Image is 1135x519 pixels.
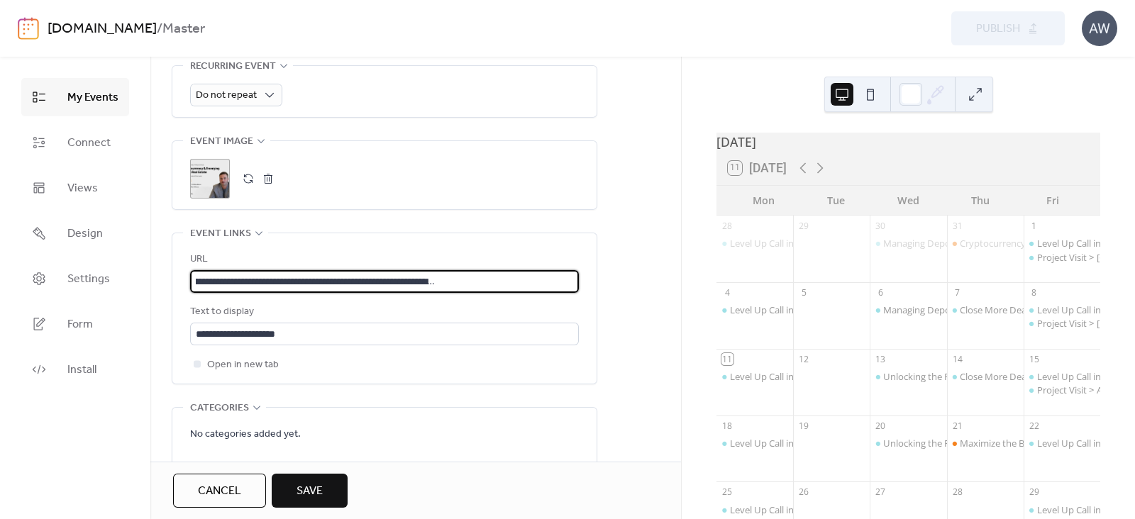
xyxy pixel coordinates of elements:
div: 26 [798,486,810,498]
span: No categories added yet. [190,426,301,443]
span: Save [297,483,323,500]
div: 19 [798,420,810,432]
div: Level Up Call in Spanish [716,370,793,383]
a: Form [21,305,129,343]
div: 20 [875,420,887,432]
div: Managing Deposits & Disbursements in English [870,237,946,250]
div: 28 [721,220,733,232]
div: Project Visit > Seven Park [1024,251,1100,264]
span: Connect [67,135,111,152]
div: Managing Deposits & Disbursements in Spanish [870,303,946,316]
div: Level Up Call in English [1037,370,1133,383]
a: Connect [21,123,129,162]
a: Install [21,350,129,389]
div: Level Up Call in Spanish [730,503,829,516]
div: 12 [798,353,810,365]
div: Level Up Call in Spanish [716,503,793,516]
span: Install [67,362,96,379]
span: Views [67,180,98,197]
div: ; [190,159,230,199]
div: Thu [944,186,1017,215]
div: Level Up Call in English [1024,370,1100,383]
div: Fri [1017,186,1089,215]
div: Unlocking the Power of the Listing Center in Avex in Spanish [870,437,946,450]
div: Level Up Call in English [1024,437,1100,450]
div: Level Up Call in Spanish [716,237,793,250]
div: Project Visit > Viceroy Brickell [1024,317,1100,330]
span: Settings [67,271,110,288]
div: Level Up Call in Spanish [730,437,829,450]
button: Cancel [173,474,266,508]
div: 8 [1028,286,1040,298]
a: Settings [21,259,129,298]
img: logo [18,17,39,40]
div: Level Up Call in English [1024,237,1100,250]
span: Recurring event [190,58,276,75]
div: Level Up Call in Spanish [716,437,793,450]
div: 1 [1028,220,1040,232]
span: Cancel [198,483,241,500]
div: Cryptocurrency & Emerging Tech in Real Estate [947,237,1024,250]
div: Level Up Call in English [1037,503,1133,516]
span: Design [67,225,103,242]
span: My Events [67,89,118,106]
b: / [157,16,162,43]
div: Level Up Call in Spanish [730,237,829,250]
a: [DOMAIN_NAME] [48,16,157,43]
div: Mon [728,186,800,215]
a: Views [21,169,129,207]
div: 30 [875,220,887,232]
b: Master [162,16,205,43]
span: Event links [190,225,251,242]
div: 25 [721,486,733,498]
div: 14 [951,353,963,365]
div: 21 [951,420,963,432]
div: 27 [875,486,887,498]
div: 29 [1028,486,1040,498]
a: My Events [21,78,129,116]
div: Unlocking the Power of the Listing Center in Avex in English [870,370,946,383]
div: URL [190,251,576,268]
div: Close More Deals with EB-5: Alba Residences Selling Fast in English [947,303,1024,316]
div: Level Up Call in Spanish [730,303,829,316]
div: Text to display [190,303,576,320]
div: Level Up Call in Spanish [730,370,829,383]
div: Managing Deposits & Disbursements in English [883,237,1083,250]
div: Level Up Call in English [1024,303,1100,316]
a: Design [21,214,129,252]
button: Save [272,474,348,508]
div: Close More Deals with EB-5: Alba Residences Selling Fast in Spanish [947,370,1024,383]
span: Do not repeat [196,86,257,105]
div: Wed [873,186,945,215]
div: Level Up Call in English [1024,503,1100,516]
div: 13 [875,353,887,365]
div: Maximize the Buyer Journey by Connecting with Our Title and Financial Network in English [947,437,1024,450]
div: Level Up Call in English [1037,437,1133,450]
div: 29 [798,220,810,232]
div: 31 [951,220,963,232]
div: Level Up Call in English [1037,237,1133,250]
div: [DATE] [716,133,1100,151]
div: Level Up Call in English [1037,303,1133,316]
span: Open in new tab [207,357,279,374]
div: AW [1082,11,1117,46]
div: 22 [1028,420,1040,432]
div: 28 [951,486,963,498]
div: 11 [721,353,733,365]
span: Form [67,316,93,333]
div: Managing Deposits & Disbursements in Spanish [883,303,1086,316]
div: 4 [721,286,733,298]
div: 6 [875,286,887,298]
div: 7 [951,286,963,298]
div: Tue [800,186,873,215]
div: Project Visit > Atelier Residences Miami [1024,384,1100,396]
div: Level Up Call in Spanish [716,303,793,316]
span: Event image [190,133,253,150]
div: 18 [721,420,733,432]
div: 15 [1028,353,1040,365]
div: 5 [798,286,810,298]
span: Categories [190,400,249,417]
